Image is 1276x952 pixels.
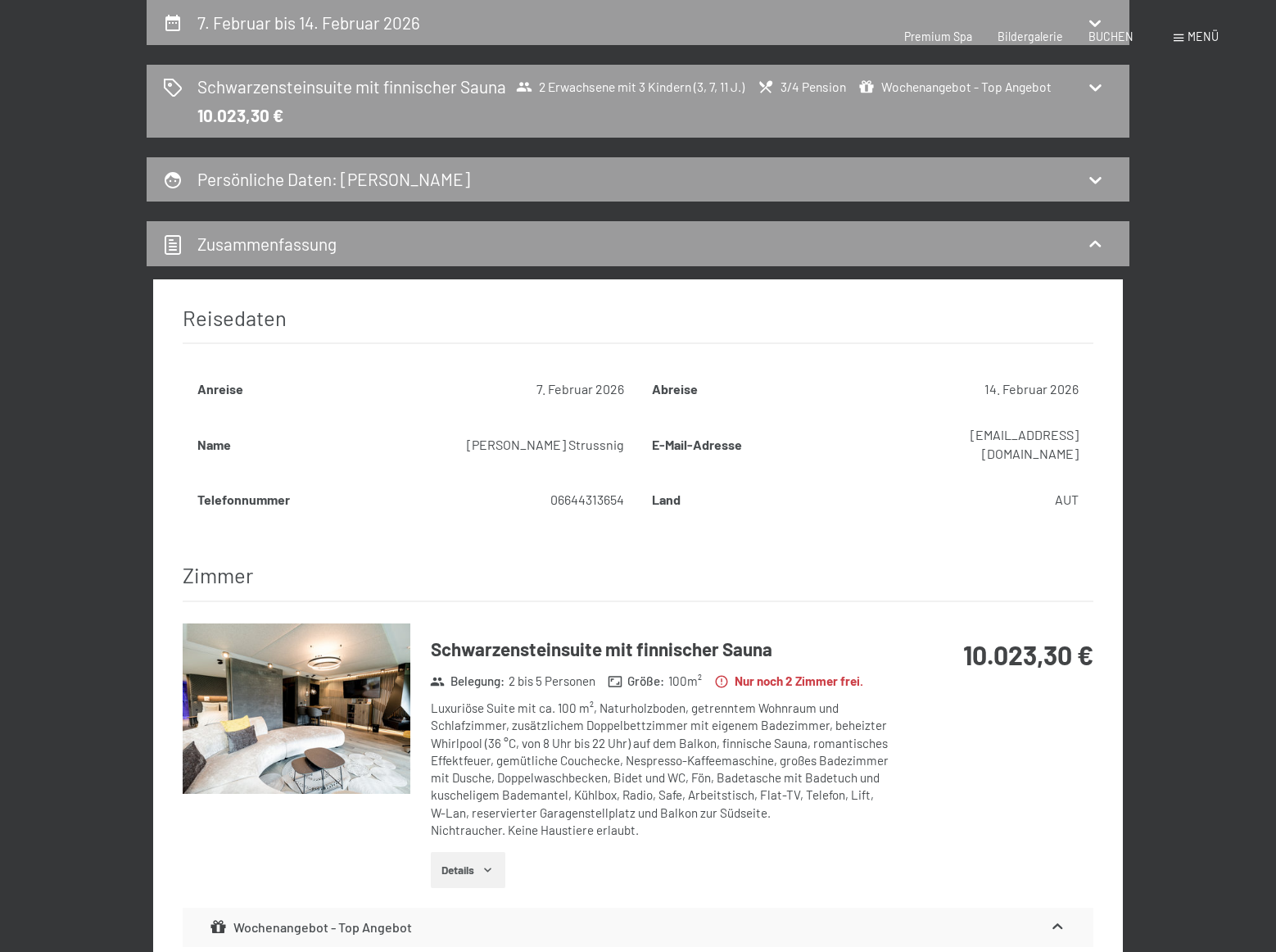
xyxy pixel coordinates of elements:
th: E-Mail-Adresse [639,413,865,476]
td: [EMAIL_ADDRESS][DOMAIN_NAME] [867,413,1093,476]
h3: Schwarzensteinsuite mit finnischer Sauna [431,637,889,662]
td: 14. Februar 2026 [867,367,1093,411]
strong: 10.023,30 € [963,639,1093,670]
div: 10.023,30 € [197,103,283,127]
div: Wochenangebot - Top Angebot [210,918,412,937]
strong: Belegung : [430,673,505,690]
a: BUCHEN [1088,29,1133,43]
div: Wochenangebot - Top Angebot [183,908,1094,947]
td: 7. Februar 2026 [411,367,637,411]
h2: Schwarzensteinsuite mit finnischer Sauna [197,75,506,98]
div: Luxuriöse Suite mit ca. 100 m², Naturholzboden, getrenntem Wohnraum und Schlafzimmer, zusätzliche... [431,700,889,839]
span: 100 m² [668,673,702,690]
a: Premium Spa [904,29,972,43]
td: AUT [867,478,1093,522]
th: Anreise [184,367,410,411]
h2: Zusammen­fassung [197,233,337,254]
span: Menü [1188,29,1219,43]
a: Bildergalerie [998,29,1063,43]
span: 2 Erwachsene mit 3 Kindern (3, 7, 11 J.) [516,79,744,95]
span: Wochenangebot - Top Angebot [858,79,1052,95]
h2: Persönliche Daten : [PERSON_NAME] [197,169,470,189]
h2: 7. Februar bis 14. Februar 2026 [197,12,420,33]
td: [PERSON_NAME] Strussnig [411,413,637,476]
h3: Reisedaten [183,292,1094,344]
button: Details [431,852,505,888]
h3: Zimmer [183,551,1094,602]
th: Telefonnummer [184,478,410,522]
strong: Größe : [608,673,665,690]
th: Name [184,413,410,476]
img: mss_renderimg.php [183,623,410,795]
th: Abreise [639,367,865,411]
span: 3/4 Pension [758,79,846,95]
td: 06644313654 [411,478,637,522]
span: 2 bis 5 Personen [509,673,595,690]
th: Land [639,478,865,522]
strong: Nur noch 2 Zimmer frei. [714,673,863,690]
